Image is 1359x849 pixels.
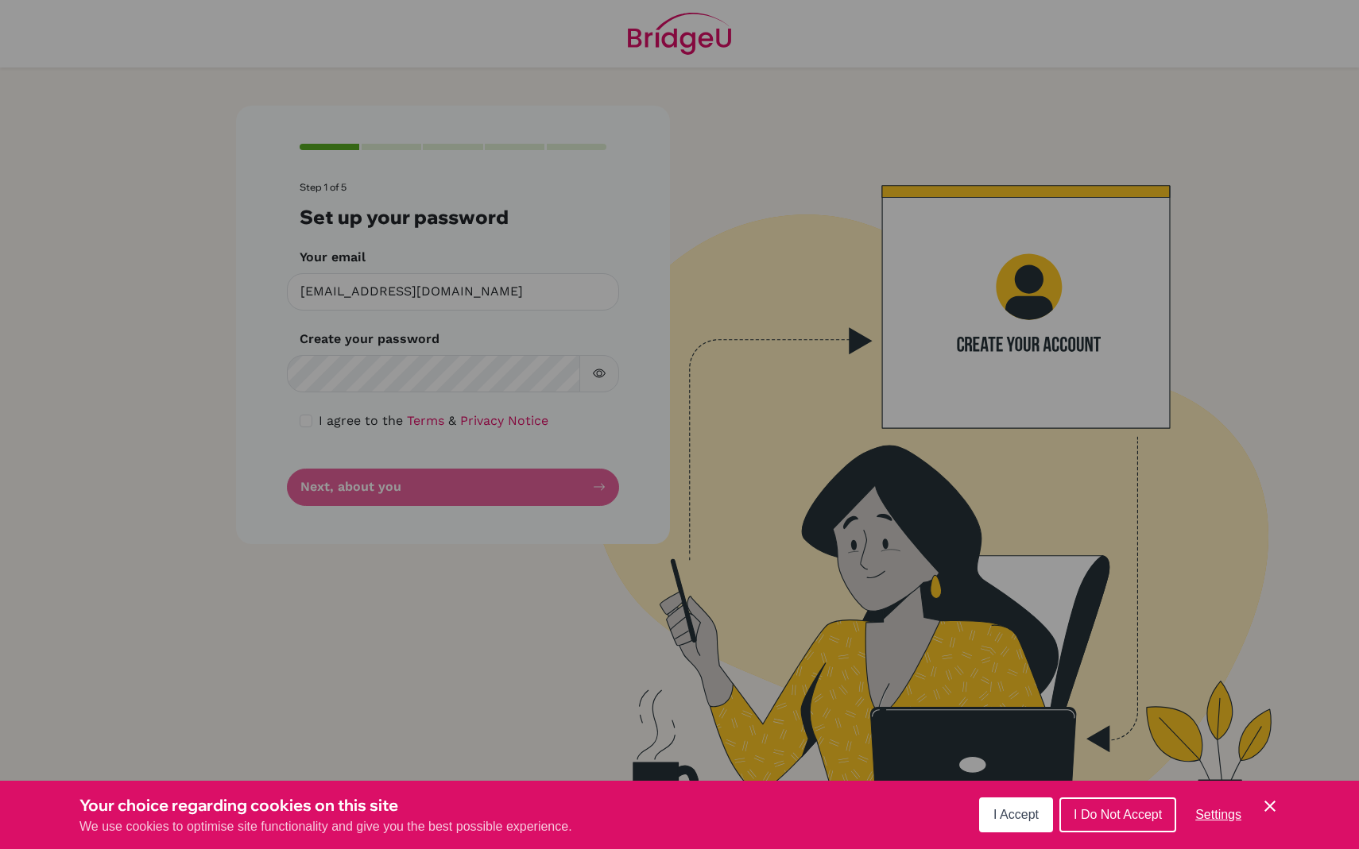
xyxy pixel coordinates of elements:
button: Save and close [1260,797,1280,816]
button: I Do Not Accept [1059,797,1176,832]
span: I Accept [993,808,1039,821]
h3: Your choice regarding cookies on this site [79,793,572,817]
p: We use cookies to optimise site functionality and give you the best possible experience. [79,817,572,836]
button: I Accept [979,797,1053,832]
span: Settings [1195,808,1241,821]
span: I Do Not Accept [1074,808,1162,821]
button: Settings [1183,799,1254,831]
